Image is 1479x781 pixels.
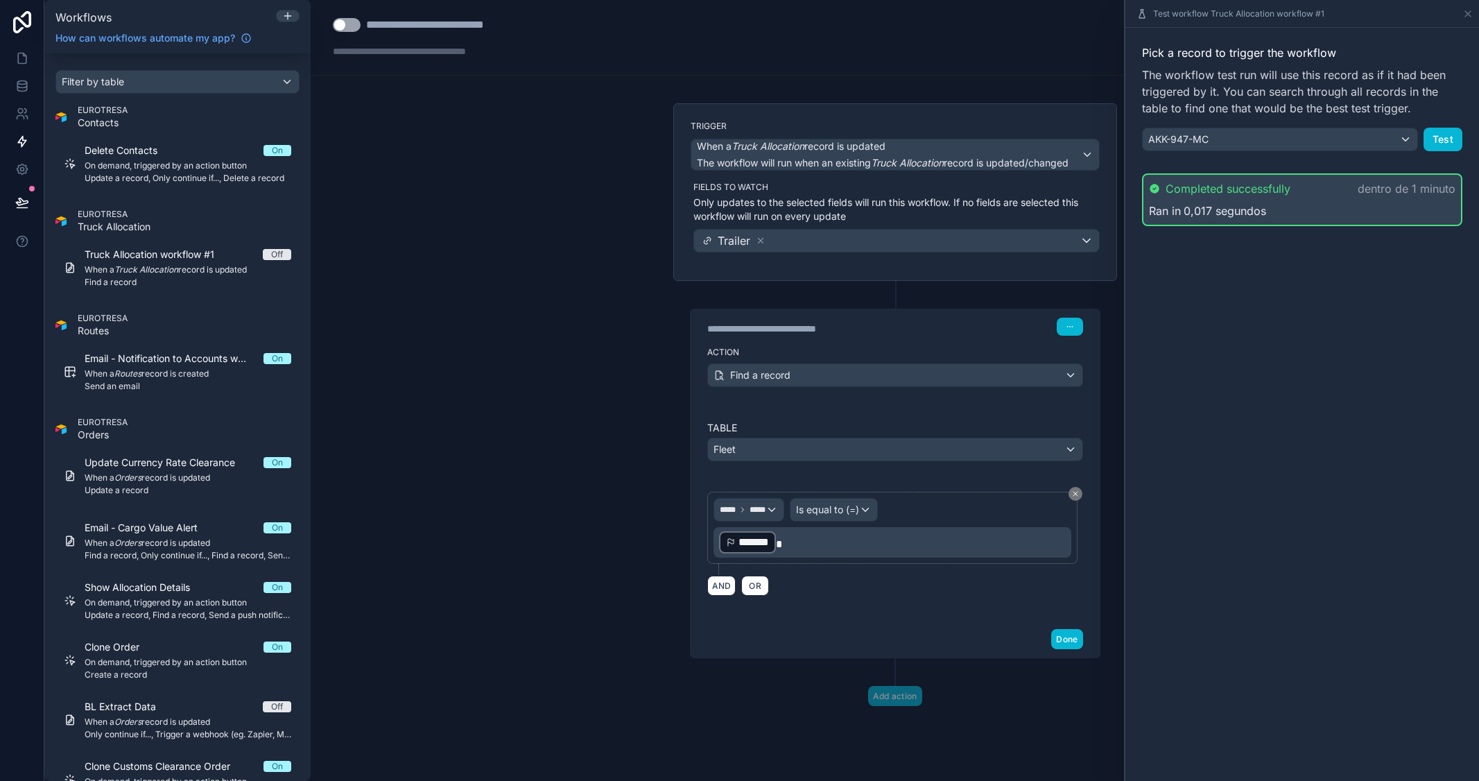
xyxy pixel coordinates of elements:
div: On [272,582,283,593]
span: Contacts [78,116,128,130]
span: The workflow will run when an existing record is updated/changed [697,157,1069,169]
span: Is equal to (=) [796,503,859,517]
span: Clone Customs Clearance Order [85,759,247,773]
div: On [272,522,283,533]
button: Done [1051,629,1082,649]
img: Airtable Logo [55,112,67,123]
span: Test workflow Truck Allocation workflow #1 [1153,8,1324,19]
span: Find a record, Only continue if..., Find a record, Send an email [85,550,291,561]
span: Workflows [55,10,112,24]
span: On demand, triggered by an action button [85,597,291,608]
span: Email - Notification to Accounts when a Route is created [85,352,263,366]
p: dentro de 1 minuto [1358,180,1455,197]
span: AKK-947-MC [1148,132,1209,146]
span: Completed successfully [1166,180,1290,197]
span: Filter by table [62,76,124,87]
span: Create a record [85,669,291,680]
img: Airtable Logo [55,216,67,227]
em: Orders [114,472,141,483]
a: How can workflows automate my app? [50,31,257,45]
div: Off [271,701,283,712]
div: Off [271,249,283,260]
a: BL Extract DataOffWhen aOrdersrecord is updatedOnly continue if..., Trigger a webhook (eg. Zapier... [55,692,300,748]
label: Trigger [691,121,1100,132]
span: Update a record, Find a record, Send a push notification [85,610,291,621]
button: OR [741,576,769,596]
span: When a record is updated [85,472,291,483]
em: Routes [114,368,141,379]
span: 0,017 segundos [1184,203,1266,219]
button: AND [707,576,736,596]
span: EUROTRESA [78,417,128,428]
span: How can workflows automate my app? [55,31,235,45]
em: Orders [114,538,141,548]
button: Test [1424,128,1462,151]
label: Action [707,347,1083,358]
span: On demand, triggered by an action button [85,160,291,171]
span: Trailer [718,232,750,249]
div: scrollable content [44,53,311,781]
p: Only updates to the selected fields will run this workflow. If no fields are selected this workfl... [693,196,1100,223]
span: Ran in [1149,203,1181,219]
a: Delete ContactsOnOn demand, triggered by an action buttonUpdate a record, Only continue if..., De... [55,135,300,192]
img: Airtable Logo [55,320,67,331]
button: Trailer [693,229,1100,252]
span: Fleet [713,443,736,456]
span: Routes [78,324,128,338]
span: When a record is created [85,368,291,379]
span: Orders [78,428,128,442]
em: Truck Allocation [114,264,178,275]
span: Email - Cargo Value Alert [85,521,214,535]
button: AKK-947-MC [1142,128,1418,151]
span: Clone Order [85,640,156,654]
em: Truck Allocation [732,140,804,152]
span: Truck Allocation [78,220,150,234]
em: Truck Allocation [871,157,944,169]
div: On [272,353,283,364]
label: Fields to watch [693,182,1100,193]
a: Clone OrderOnOn demand, triggered by an action buttonCreate a record [55,632,300,689]
button: Fleet [707,438,1083,461]
span: Delete Contacts [85,144,174,157]
span: Send an email [85,381,291,392]
div: On [272,761,283,772]
span: When a record is updated [697,139,885,153]
img: Airtable Logo [55,424,67,435]
label: Table [707,421,1083,435]
span: Find a record [730,368,790,382]
span: Find a record [85,277,291,288]
span: When a record is updated [85,716,291,728]
button: When aTruck Allocationrecord is updatedThe workflow will run when an existingTruck Allocationreco... [691,139,1100,171]
span: Update Currency Rate Clearance [85,456,252,470]
span: On demand, triggered by an action button [85,657,291,668]
span: Show Allocation Details [85,581,207,594]
button: Is equal to (=) [790,498,878,522]
span: When a record is updated [85,538,291,549]
div: On [272,642,283,653]
a: Email - Notification to Accounts when a Route is createdOnWhen aRoutesrecord is createdSend an email [55,343,300,400]
a: Email - Cargo Value AlertOnWhen aOrdersrecord is updatedFind a record, Only continue if..., Find ... [55,513,300,569]
span: BL Extract Data [85,700,173,714]
span: OR [746,581,764,591]
span: The workflow test run will use this record as if it had been triggered by it. You can search thro... [1142,67,1462,117]
span: Only continue if..., Trigger a webhook (eg. Zapier, Make) [85,729,291,740]
em: Orders [114,716,141,727]
span: EUROTRESA [78,105,128,116]
span: EUROTRESA [78,313,128,324]
span: Pick a record to trigger the workflow [1142,44,1462,61]
a: Update Currency Rate ClearanceOnWhen aOrdersrecord is updatedUpdate a record [55,447,300,504]
span: Update a record, Only continue if..., Delete a record [85,173,291,184]
a: Show Allocation DetailsOnOn demand, triggered by an action buttonUpdate a record, Find a record, ... [55,572,300,629]
div: On [272,145,283,156]
span: When a record is updated [85,264,291,275]
a: Truck Allocation workflow #1OffWhen aTruck Allocationrecord is updatedFind a record [55,239,300,296]
div: On [272,457,283,468]
span: Truck Allocation workflow #1 [85,248,231,261]
span: Update a record [85,485,291,496]
button: Find a record [707,363,1083,387]
button: Filter by table [55,70,300,94]
span: EUROTRESA [78,209,150,220]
